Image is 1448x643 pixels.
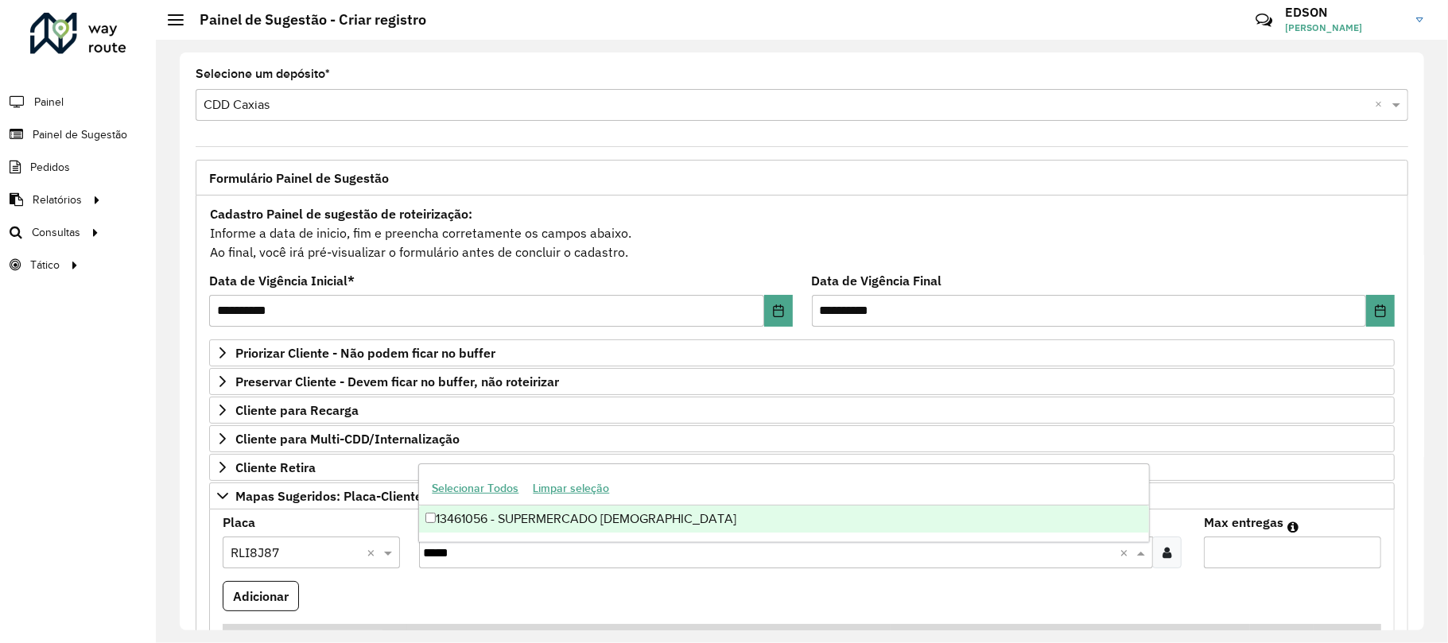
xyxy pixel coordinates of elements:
[1204,513,1283,532] label: Max entregas
[209,368,1395,395] a: Preservar Cliente - Devem ficar no buffer, não roteirizar
[1366,295,1395,327] button: Choose Date
[32,224,80,241] span: Consultas
[1120,543,1133,562] span: Clear all
[1375,95,1388,114] span: Clear all
[209,482,1395,509] a: Mapas Sugeridos: Placa-Cliente
[209,271,355,290] label: Data de Vigência Inicial
[209,425,1395,452] a: Cliente para Multi-CDD/Internalização
[209,172,389,184] span: Formulário Painel de Sugestão
[812,271,942,290] label: Data de Vigência Final
[367,543,380,562] span: Clear all
[223,513,255,532] label: Placa
[419,505,1148,533] div: 13461056 - SUPERMERCADO [DEMOGRAPHIC_DATA]
[209,203,1395,262] div: Informe a data de inicio, fim e preencha corretamente os campos abaixo. Ao final, você irá pré-vi...
[196,64,330,83] label: Selecione um depósito
[30,257,60,273] span: Tático
[1247,3,1281,37] a: Contato Rápido
[235,461,316,474] span: Cliente Retira
[235,432,460,445] span: Cliente para Multi-CDD/Internalização
[210,206,472,222] strong: Cadastro Painel de sugestão de roteirização:
[764,295,793,327] button: Choose Date
[425,476,526,501] button: Selecionar Todos
[34,94,64,110] span: Painel
[223,581,299,611] button: Adicionar
[209,397,1395,424] a: Cliente para Recarga
[1287,521,1299,533] em: Máximo de clientes que serão colocados na mesma rota com os clientes informados
[30,159,70,176] span: Pedidos
[526,476,616,501] button: Limpar seleção
[235,490,422,502] span: Mapas Sugeridos: Placa-Cliente
[235,375,559,388] span: Preservar Cliente - Devem ficar no buffer, não roteirizar
[184,11,426,29] h2: Painel de Sugestão - Criar registro
[209,454,1395,481] a: Cliente Retira
[418,463,1149,542] ng-dropdown-panel: Options list
[235,347,495,359] span: Priorizar Cliente - Não podem ficar no buffer
[1285,5,1404,20] h3: EDSON
[1285,21,1404,35] span: [PERSON_NAME]
[209,339,1395,366] a: Priorizar Cliente - Não podem ficar no buffer
[235,404,359,416] span: Cliente para Recarga
[33,192,82,208] span: Relatórios
[33,126,127,143] span: Painel de Sugestão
